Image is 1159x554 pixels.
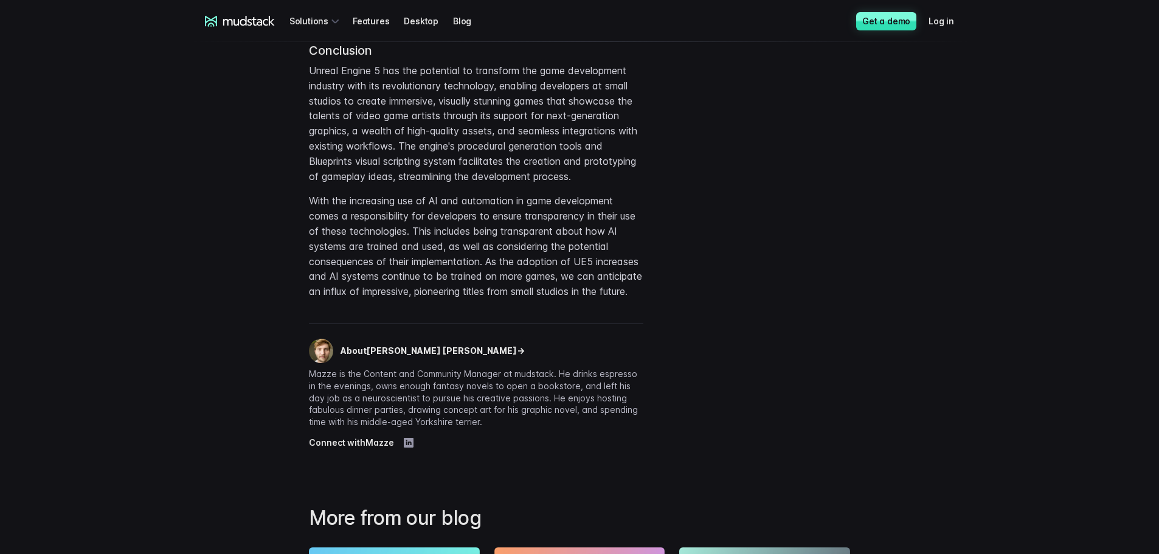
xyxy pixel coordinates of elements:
[309,437,394,449] p: Connect with Mazze
[404,10,453,32] a: Desktop
[309,506,643,530] h2: More from our blog
[856,12,916,30] a: Get a demo
[453,10,486,32] a: Blog
[309,43,643,58] h3: Conclusion
[341,345,525,357] p: About [PERSON_NAME] [PERSON_NAME] →
[289,10,343,32] div: Solutions
[309,339,333,363] img: Mazze Whiteley
[353,10,404,32] a: Features
[309,63,643,184] p: Unreal Engine 5 has the potential to transform the game development industry with its revolutiona...
[309,193,643,299] p: With the increasing use of AI and automation in game development comes a responsibility for devel...
[205,16,275,27] a: mudstack logo
[309,368,643,428] p: Mazze is the Content and Community Manager at mudstack. He drinks espresso in the evenings, owns ...
[929,10,969,32] a: Log in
